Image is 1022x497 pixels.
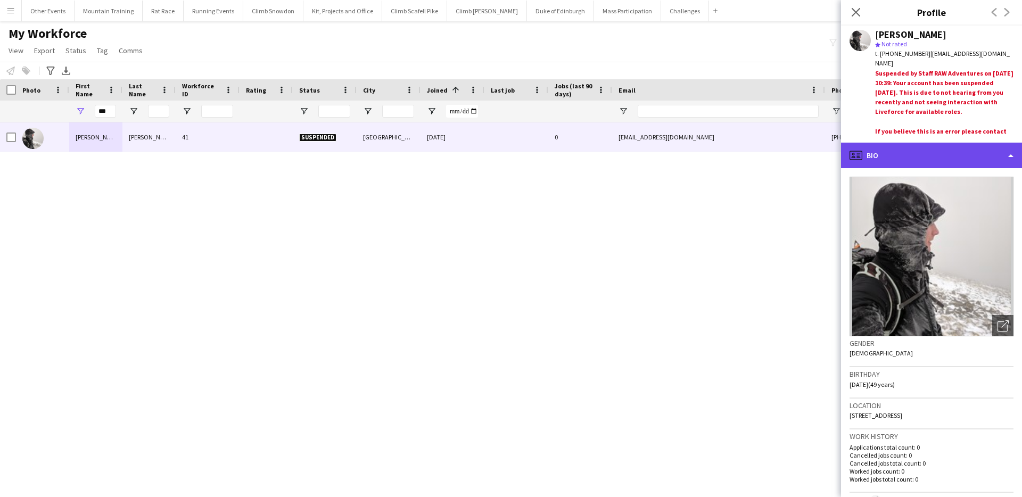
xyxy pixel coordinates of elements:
span: Suspended [299,134,336,142]
button: Mass Participation [594,1,661,21]
a: View [4,44,28,57]
button: Climb [PERSON_NAME] [447,1,527,21]
input: Status Filter Input [318,105,350,118]
p: Cancelled jobs count: 0 [850,451,1013,459]
input: Email Filter Input [638,105,819,118]
span: Not rated [881,40,907,48]
a: Tag [93,44,112,57]
div: [EMAIL_ADDRESS][DOMAIN_NAME] [612,122,825,152]
input: City Filter Input [382,105,414,118]
span: Status [65,46,86,55]
input: Workforce ID Filter Input [201,105,233,118]
div: Bio [841,143,1022,168]
div: [GEOGRAPHIC_DATA] [357,122,421,152]
button: Open Filter Menu [299,106,309,116]
button: Climb Scafell Pike [382,1,447,21]
app-action-btn: Export XLSX [60,64,72,77]
span: Phone [831,86,850,94]
input: First Name Filter Input [95,105,116,118]
p: Worked jobs total count: 0 [850,475,1013,483]
div: Suspended by Staff RAW Adventures on [DATE] 10:39: Your account has been suspended [DATE]. This i... [875,69,1013,138]
img: Crew avatar or photo [850,177,1013,336]
button: Challenges [661,1,709,21]
p: Cancelled jobs total count: 0 [850,459,1013,467]
button: Open Filter Menu [129,106,138,116]
span: [DEMOGRAPHIC_DATA] [850,349,913,357]
a: Export [30,44,59,57]
span: Photo [22,86,40,94]
div: Open photos pop-in [992,315,1013,336]
h3: Profile [841,5,1022,19]
span: Tag [97,46,108,55]
span: My Workforce [9,26,87,42]
span: Joined [427,86,448,94]
div: [PERSON_NAME] [875,30,946,39]
span: [STREET_ADDRESS] [850,411,902,419]
span: Last job [491,86,515,94]
img: Wayne Corcoran [22,128,44,149]
div: [PERSON_NAME] [69,122,122,152]
span: Comms [119,46,143,55]
span: Rating [246,86,266,94]
div: [DATE] [421,122,484,152]
button: Open Filter Menu [182,106,192,116]
span: Jobs (last 90 days) [555,82,593,98]
span: First Name [76,82,103,98]
p: Worked jobs count: 0 [850,467,1013,475]
a: Comms [114,44,147,57]
h3: Work history [850,432,1013,441]
h3: Gender [850,338,1013,348]
div: 41 [176,122,240,152]
button: Mountain Training [75,1,143,21]
span: Workforce ID [182,82,220,98]
button: Other Events [22,1,75,21]
button: Running Events [184,1,243,21]
p: Applications total count: 0 [850,443,1013,451]
input: Joined Filter Input [446,105,478,118]
button: Kit, Projects and Office [303,1,382,21]
span: View [9,46,23,55]
span: Email [619,86,636,94]
button: Rat Race [143,1,184,21]
div: 0 [548,122,612,152]
input: Last Name Filter Input [148,105,169,118]
a: Status [61,44,90,57]
h3: Location [850,401,1013,410]
span: Export [34,46,55,55]
button: Open Filter Menu [76,106,85,116]
div: [PHONE_NUMBER] [825,122,961,152]
span: [DATE] (49 years) [850,380,895,388]
button: Duke of Edinburgh [527,1,594,21]
div: [PERSON_NAME] [122,122,176,152]
h3: Birthday [850,369,1013,379]
button: Open Filter Menu [427,106,436,116]
span: Status [299,86,320,94]
span: t. [PHONE_NUMBER] [875,49,930,57]
button: Open Filter Menu [831,106,841,116]
app-action-btn: Advanced filters [44,64,57,77]
span: | [EMAIL_ADDRESS][DOMAIN_NAME] [875,49,1010,67]
button: Climb Snowdon [243,1,303,21]
span: City [363,86,375,94]
span: Last Name [129,82,156,98]
button: Open Filter Menu [363,106,373,116]
button: Open Filter Menu [619,106,628,116]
